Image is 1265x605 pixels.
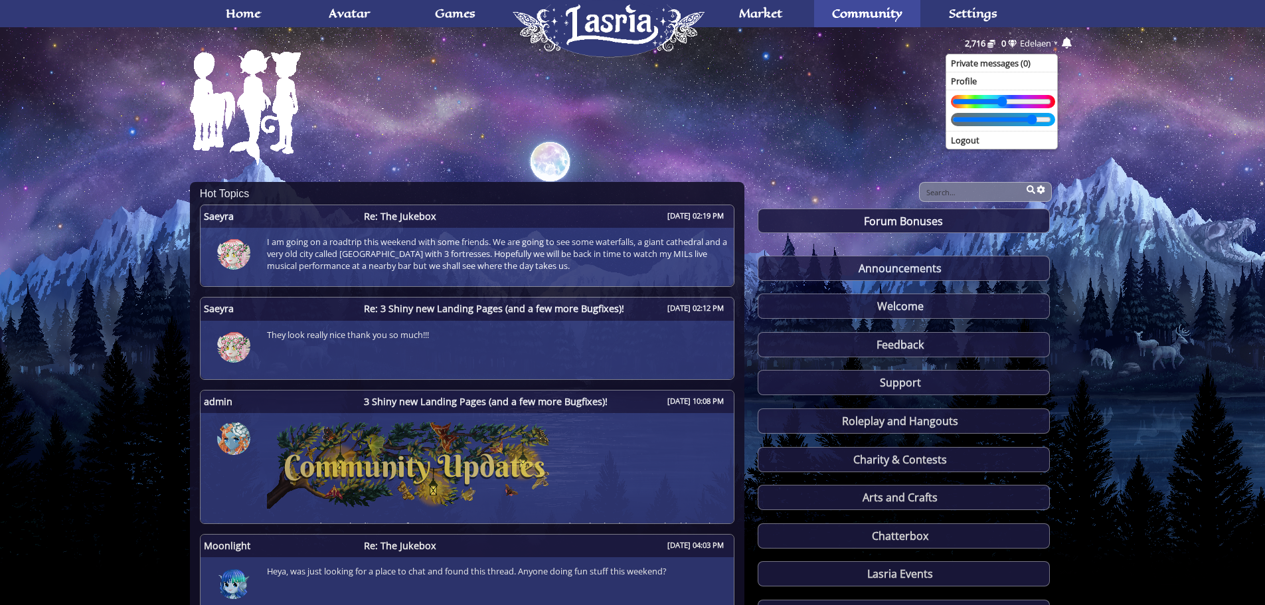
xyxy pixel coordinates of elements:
span: Re: 3 Shiny new Landing Pages (and a few more Bugfixes)! [361,304,628,313]
a: Charity & Contests [758,447,1050,472]
span: They look really nice thank you so much!!! [257,329,432,341]
a: They look really nice thank you so much!!! [254,326,442,333]
a: Image We've created 3 new landing pages for everyone! Our Avatar, Community, and Market landing p... [254,418,1080,425]
a: Roleplay and Hangouts [758,408,1050,434]
span: Games [435,8,475,19]
span: I am going on a roadtrip this weekend with some friends. We are going to see some waterfalls, a g... [257,236,730,272]
span: [DATE] 10:08 PM [664,397,727,406]
a: Re: The Jukebox [DATE] 04:03 PM [361,535,734,557]
span: Saeyra [201,212,237,221]
a: Feedback [758,332,1050,357]
span: Saeyra [201,304,237,313]
a: Support [758,370,1050,395]
a: Saeyra [201,205,364,228]
a: I am going on a roadtrip this weekend with some friends. We are going to see some waterfalls, a g... [254,233,734,240]
span: [DATE] 04:03 PM [664,541,727,551]
span: [DATE] 02:19 PM [664,212,727,221]
a: Welcome [758,294,1050,319]
a: admin [201,390,364,413]
h2: Hot Topics [200,189,734,199]
span: Home [226,8,260,19]
img: 651-1754446946.png [217,566,250,599]
span: admin [201,397,236,406]
a: Re: The Jukebox [DATE] 02:19 PM [361,205,734,228]
span: Private messages ( [951,57,1023,69]
button: Advanced search [1037,185,1045,194]
img: 330-1733682242.png [217,236,250,270]
a: Re: 3 Shiny new Landing Pages (and a few more Bugfixes)! [DATE] 02:12 PM [361,298,734,320]
span: Forum Bonuses [864,214,943,228]
span: Moonlight [201,541,254,551]
span: Re: The Jukebox [361,212,440,221]
span: Avatar [329,8,370,19]
img: 330-1733682242.png [217,329,250,363]
span: [DATE] 02:12 PM [664,304,727,313]
a: Moonlight [201,535,364,557]
a: Profile [946,72,1057,90]
span: ) [1028,57,1031,69]
img: 2-1747947664.png [217,422,250,455]
a: Logout [946,131,1057,149]
span: 2,716 [965,37,985,49]
a: Announcements [758,256,1050,281]
a: Heya, was just looking for a place to chat and found this thread. Anyone doing fun stuff this wee... [254,562,680,569]
a: Edelaen [1020,37,1051,49]
button: Search [1027,185,1035,194]
span: 3 Shiny new Landing Pages (and a few more Bugfixes)! [361,397,611,406]
a: Arts and Crafts [758,485,1050,510]
img: Image [267,422,562,509]
a: 0 [997,34,1021,52]
a: Saeyra [201,298,364,320]
img: Default Avatar [190,47,307,165]
span: Heya, was just looking for a place to chat and found this thread. Anyone doing fun stuff this wee... [257,566,670,578]
input: Search Terms [919,182,1052,202]
a: Chatterbox [758,523,1050,549]
strong: 0 [1023,57,1028,69]
a: 2,716 [961,34,995,52]
span: Settings [949,8,997,19]
span: Market [739,8,782,19]
a: 3 Shiny new Landing Pages (and a few more Bugfixes)! [DATE] 10:08 PM [361,390,734,413]
span: 0 [1001,37,1006,49]
a: Avatar [190,158,307,167]
span: Re: The Jukebox [361,541,440,551]
a: Forum Bonuses [758,209,1050,233]
span: Community [832,8,902,19]
a: Home [509,56,708,118]
a: Lasria Events [758,561,1050,586]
